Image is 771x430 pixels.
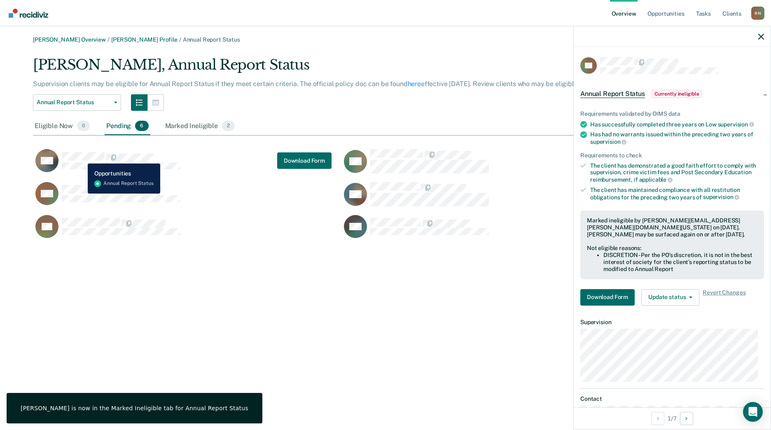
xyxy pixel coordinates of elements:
[639,176,673,183] span: applicable
[33,149,341,182] div: CaseloadOpportunityCell-04775450
[9,9,48,18] img: Recidiviz
[703,289,745,306] span: Revert Changes
[77,121,90,131] span: 0
[580,319,764,326] dt: Supervision
[222,121,235,131] span: 2
[587,217,757,238] div: Marked ineligible by [PERSON_NAME][EMAIL_ADDRESS][PERSON_NAME][DOMAIN_NAME][US_STATE] on [DATE]. ...
[580,152,764,159] div: Requirements to check
[105,117,150,136] div: Pending
[33,182,341,215] div: CaseloadOpportunityCell-07851409
[590,121,764,128] div: Has successfully completed three years on Low
[33,117,91,136] div: Eligible Now
[703,194,739,200] span: supervision
[341,215,650,248] div: CaseloadOpportunityCell-50275893
[590,138,626,145] span: supervision
[587,245,757,252] div: Not eligible reasons:
[21,404,248,412] div: [PERSON_NAME] is now in the Marked Ineligible tab for Annual Report Status
[341,182,650,215] div: CaseloadOpportunityCell-16977892
[33,36,106,43] a: [PERSON_NAME] Overview
[580,289,635,306] button: Download Form
[33,56,611,80] div: [PERSON_NAME], Annual Report Status
[580,110,764,117] div: Requirements validated by OIMS data
[590,162,764,183] div: The client has demonstrated a good faith effort to comply with supervision, crime victim fees and...
[341,149,650,182] div: CaseloadOpportunityCell-05776808
[37,99,111,106] span: Annual Report Status
[743,402,763,422] div: Open Intercom Messenger
[652,90,702,98] span: Currently ineligible
[603,252,757,272] li: DISCRETION - Per the PO’s discretion, it is not in the best interest of society for the client’s ...
[164,117,237,136] div: Marked Ineligible
[680,412,693,425] button: Next Opportunity
[277,152,332,169] button: Download Form
[33,215,341,248] div: CaseloadOpportunityCell-17041048
[178,36,183,43] span: /
[580,289,638,306] a: Navigate to form link
[590,131,764,145] div: Has had no warrants issued within the preceding two years of
[641,289,699,306] button: Update status
[751,7,764,20] button: Profile dropdown button
[183,36,240,43] span: Annual Report Status
[574,81,771,107] div: Annual Report StatusCurrently ineligible
[580,395,764,402] dt: Contact
[111,36,178,43] a: [PERSON_NAME] Profile
[33,80,598,88] p: Supervision clients may be eligible for Annual Report Status if they meet certain criteria. The o...
[135,121,148,131] span: 6
[574,407,771,429] div: 1 / 7
[277,152,332,169] a: Navigate to form link
[580,90,645,98] span: Annual Report Status
[751,7,764,20] div: R N
[408,80,421,88] a: here
[106,36,111,43] span: /
[651,412,664,425] button: Previous Opportunity
[718,121,754,128] span: supervision
[590,187,764,201] div: The client has maintained compliance with all restitution obligations for the preceding two years of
